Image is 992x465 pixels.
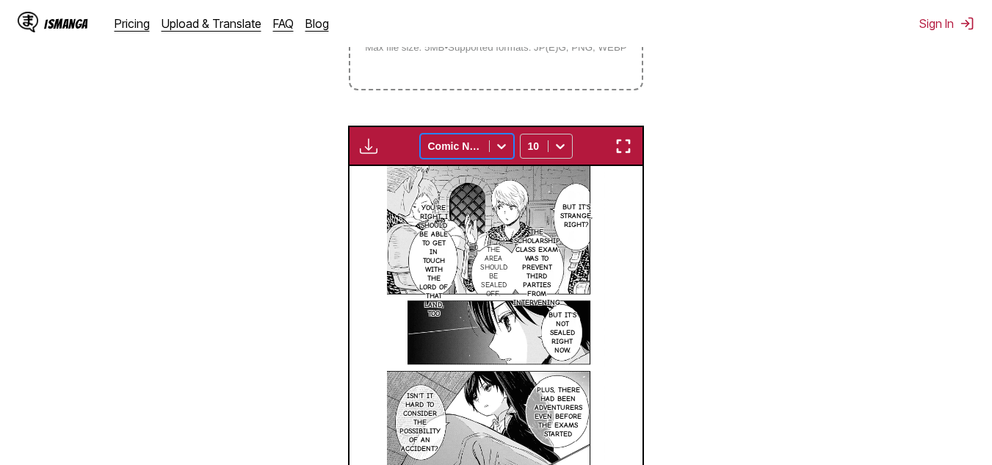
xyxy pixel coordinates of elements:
[510,225,563,310] p: The scholarship class exam was to prevent third parties from intervening
[115,16,150,31] a: Pricing
[960,16,974,31] img: Sign out
[305,16,329,31] a: Blog
[557,200,595,232] p: But it's strange, right?
[360,137,377,155] img: Download translated images
[397,389,443,456] p: Isn't it hard to consider the possibility of an accident?
[416,201,451,321] p: You're right. I should be able to get in touch with the lord of that land, too
[162,16,261,31] a: Upload & Translate
[44,17,88,31] div: IsManga
[919,16,974,31] button: Sign In
[529,383,587,441] p: Plus, there had been adventurers even before the exams started
[545,308,580,358] p: But it's not sealed right now.
[18,12,38,32] img: IsManga Logo
[615,137,632,155] img: Enter fullscreen
[353,42,639,53] small: Max file size: 5MB • Supported formats: JP(E)G, PNG, WEBP
[273,16,294,31] a: FAQ
[18,12,115,35] a: IsManga LogoIsManga
[477,242,510,301] p: The area should be sealed off.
